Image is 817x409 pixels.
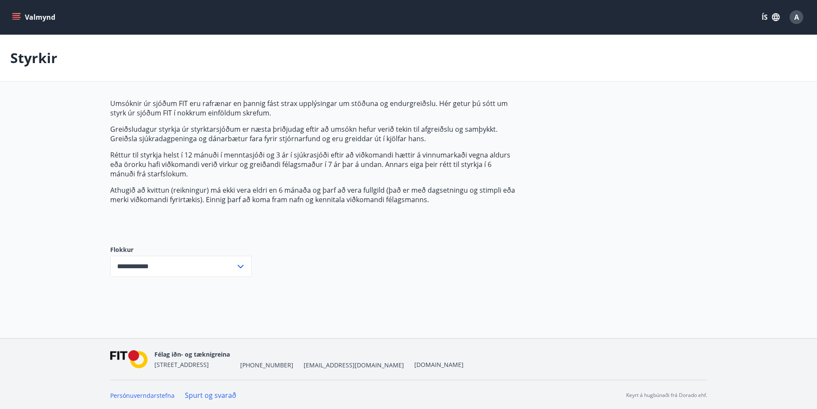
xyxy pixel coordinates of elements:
p: Réttur til styrkja helst í 12 mánuði í menntasjóði og 3 ár í sjúkrasjóði eftir að viðkomandi hætt... [110,150,515,179]
label: Flokkur [110,245,252,254]
a: Persónuverndarstefna [110,391,175,400]
img: FPQVkF9lTnNbbaRSFyT17YYeljoOGk5m51IhT0bO.png [110,350,148,369]
span: Félag iðn- og tæknigreina [154,350,230,358]
p: Umsóknir úr sjóðum FIT eru rafrænar en þannig fást strax upplýsingar um stöðuna og endurgreiðslu.... [110,99,515,118]
p: Athugið að kvittun (reikningur) má ekki vera eldri en 6 mánaða og þarf að vera fullgild (það er m... [110,185,515,204]
a: [DOMAIN_NAME] [414,361,464,369]
a: Spurt og svarað [185,391,236,400]
span: [PHONE_NUMBER] [240,361,293,370]
span: [STREET_ADDRESS] [154,361,209,369]
button: menu [10,9,59,25]
button: ÍS [757,9,784,25]
p: Keyrt á hugbúnaði frá Dorado ehf. [626,391,707,399]
p: Greiðsludagur styrkja úr styrktarsjóðum er næsta þriðjudag eftir að umsókn hefur verið tekin til ... [110,124,515,143]
span: [EMAIL_ADDRESS][DOMAIN_NAME] [304,361,404,370]
p: Styrkir [10,48,57,67]
span: A [794,12,799,22]
button: A [786,7,807,27]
